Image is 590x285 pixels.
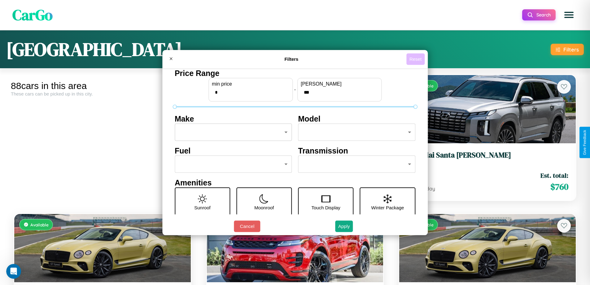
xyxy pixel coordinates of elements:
span: Est. total: [540,171,568,180]
button: Search [522,9,556,20]
h4: Model [298,114,416,123]
div: Filters [563,46,579,53]
button: Reset [406,53,425,65]
p: Sunroof [194,203,211,212]
span: CarGo [12,5,53,25]
span: Available [30,222,49,227]
label: [PERSON_NAME] [301,81,378,87]
span: / day [422,185,435,192]
p: Moonroof [254,203,274,212]
span: $ 760 [550,180,568,193]
h1: [GEOGRAPHIC_DATA] [6,37,182,62]
h4: Make [175,114,292,123]
a: Hyundai Santa [PERSON_NAME]2022 [407,151,568,166]
label: min price [212,81,289,87]
h4: Price Range [175,69,415,78]
button: Apply [335,220,353,232]
h4: Fuel [175,146,292,155]
button: Open menu [560,6,578,24]
span: Search [536,12,551,18]
iframe: Intercom live chat [6,264,21,279]
h4: Amenities [175,178,415,187]
button: Cancel [234,220,260,232]
h4: Transmission [298,146,416,155]
h3: Hyundai Santa [PERSON_NAME] [407,151,568,160]
div: These cars can be picked up in this city. [11,91,194,96]
p: - [294,85,296,94]
div: Give Feedback [583,130,587,155]
h4: Filters [177,56,406,62]
p: Touch Display [311,203,340,212]
div: 88 cars in this area [11,81,194,91]
button: Filters [551,44,584,55]
p: Winter Package [371,203,404,212]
